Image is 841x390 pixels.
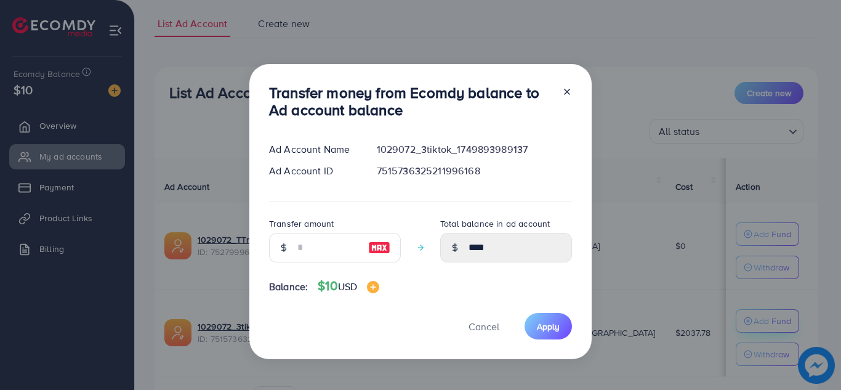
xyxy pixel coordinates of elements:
[469,320,499,333] span: Cancel
[367,142,582,156] div: 1029072_3tiktok_1749893989137
[367,164,582,178] div: 7515736325211996168
[367,281,379,293] img: image
[440,217,550,230] label: Total balance in ad account
[259,142,367,156] div: Ad Account Name
[318,278,379,294] h4: $10
[269,84,552,120] h3: Transfer money from Ecomdy balance to Ad account balance
[259,164,367,178] div: Ad Account ID
[269,217,334,230] label: Transfer amount
[269,280,308,294] span: Balance:
[368,240,390,255] img: image
[453,313,515,339] button: Cancel
[537,320,560,333] span: Apply
[525,313,572,339] button: Apply
[338,280,357,293] span: USD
